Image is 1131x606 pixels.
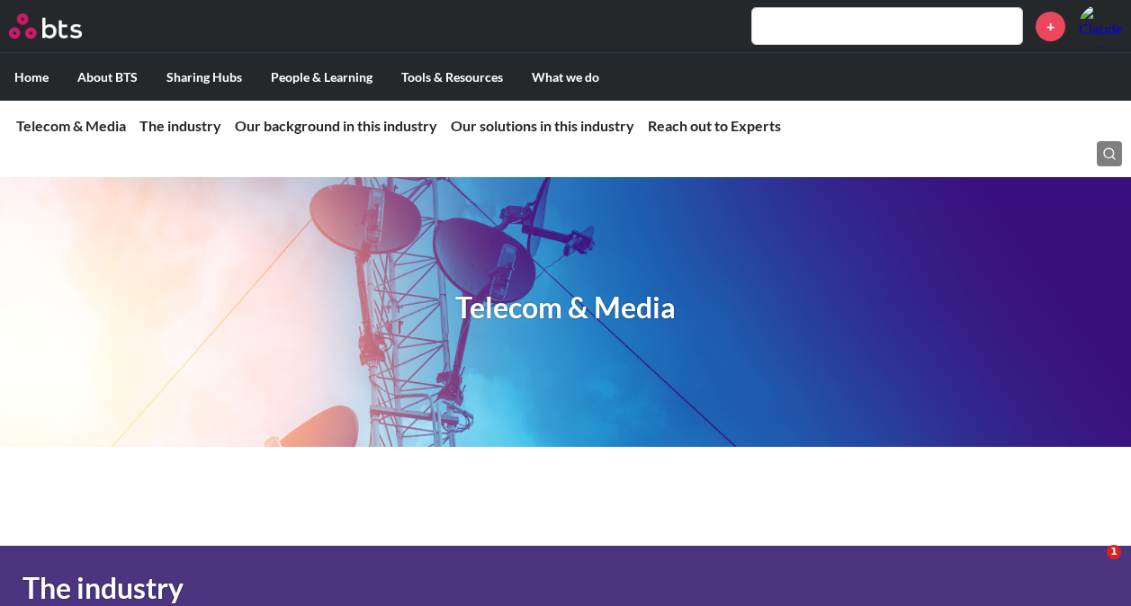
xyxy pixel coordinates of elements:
[139,117,221,134] a: The industry
[256,54,387,101] label: People & Learning
[9,13,115,39] a: Go home
[451,117,634,134] a: Our solutions in this industry
[1079,4,1122,48] img: Claudette Carney
[387,54,517,101] label: Tools & Resources
[1079,4,1122,48] a: Profile
[1070,545,1113,588] iframe: Intercom live chat
[152,54,256,101] label: Sharing Hubs
[16,117,126,134] a: Telecom & Media
[63,54,152,101] label: About BTS
[648,117,781,134] a: Reach out to Experts
[235,117,437,134] a: Our background in this industry
[9,13,82,39] img: BTS Logo
[1036,12,1065,41] a: +
[455,288,676,328] h1: Telecom & Media
[517,54,614,101] label: What we do
[1107,545,1121,559] span: 1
